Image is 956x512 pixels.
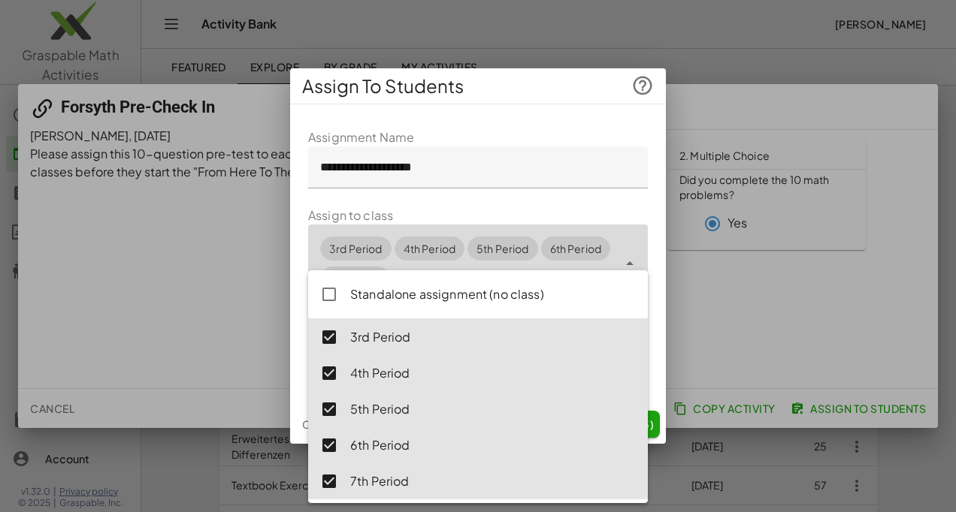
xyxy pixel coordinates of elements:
[302,417,346,431] span: Cancel
[329,241,383,257] div: 3rd Period
[550,241,602,257] div: 6th Period
[350,328,636,346] div: 3rd Period
[296,411,352,438] button: Cancel
[350,472,636,490] div: 7th Period
[308,128,414,146] label: Assignment Name
[350,400,636,418] div: 5th Period
[308,270,648,503] div: undefined-list
[308,206,393,224] label: Assign to class
[350,436,636,454] div: 6th Period
[302,74,464,98] span: Assign To Students
[476,241,529,257] div: 5th Period
[404,241,456,257] div: 4th Period
[350,364,636,382] div: 4th Period
[350,285,636,303] div: Standalone assignment (no class)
